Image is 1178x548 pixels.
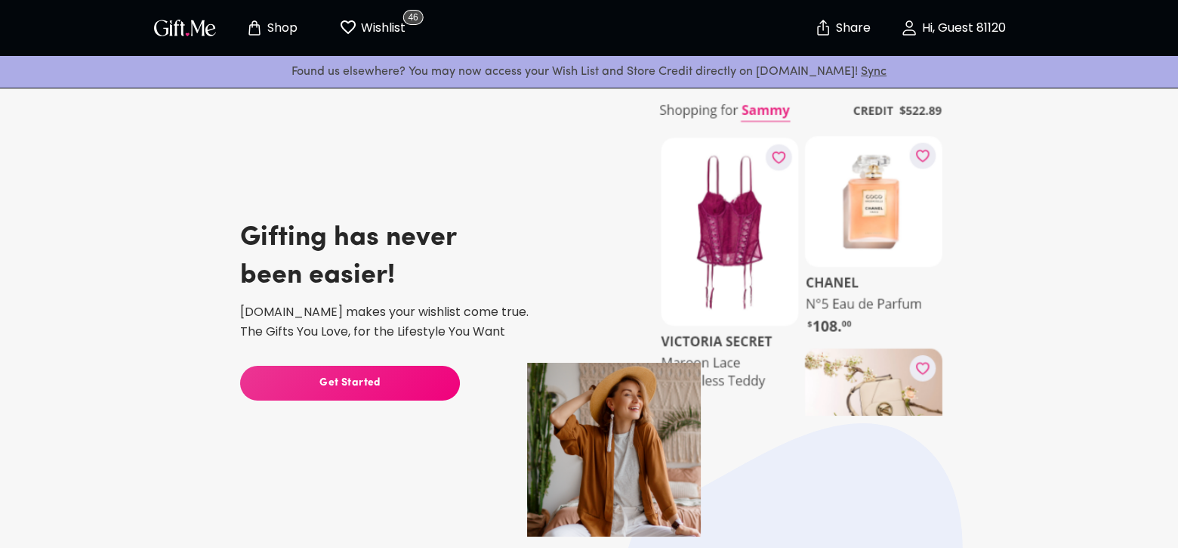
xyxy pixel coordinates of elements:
[230,4,313,52] button: Store page
[150,19,220,37] button: GiftMe Logo
[918,22,1006,35] p: Hi, Guest 81120
[402,10,423,25] span: 46
[527,363,701,537] img: iphone_shadow
[12,62,1166,82] p: Found us elsewhere? You may now access your Wish List and Store Credit directly on [DOMAIN_NAME]!
[264,22,298,35] p: Shop
[648,83,954,423] img: share_overlay
[816,2,868,54] button: Share
[877,4,1028,52] button: Hi, Guest 81120
[814,19,832,37] img: secure
[861,66,887,78] a: Sync
[240,302,689,342] p: [DOMAIN_NAME] makes your wishlist come true. The Gifts You Love, for the Lifestyle You Want
[832,22,871,35] p: Share
[357,18,406,38] p: Wishlist
[151,17,219,39] img: GiftMe Logo
[331,4,414,52] button: Wishlist page
[240,219,457,295] h3: Gifting has never been easier!
[240,366,460,401] button: Get Started
[240,375,460,392] span: Get Started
